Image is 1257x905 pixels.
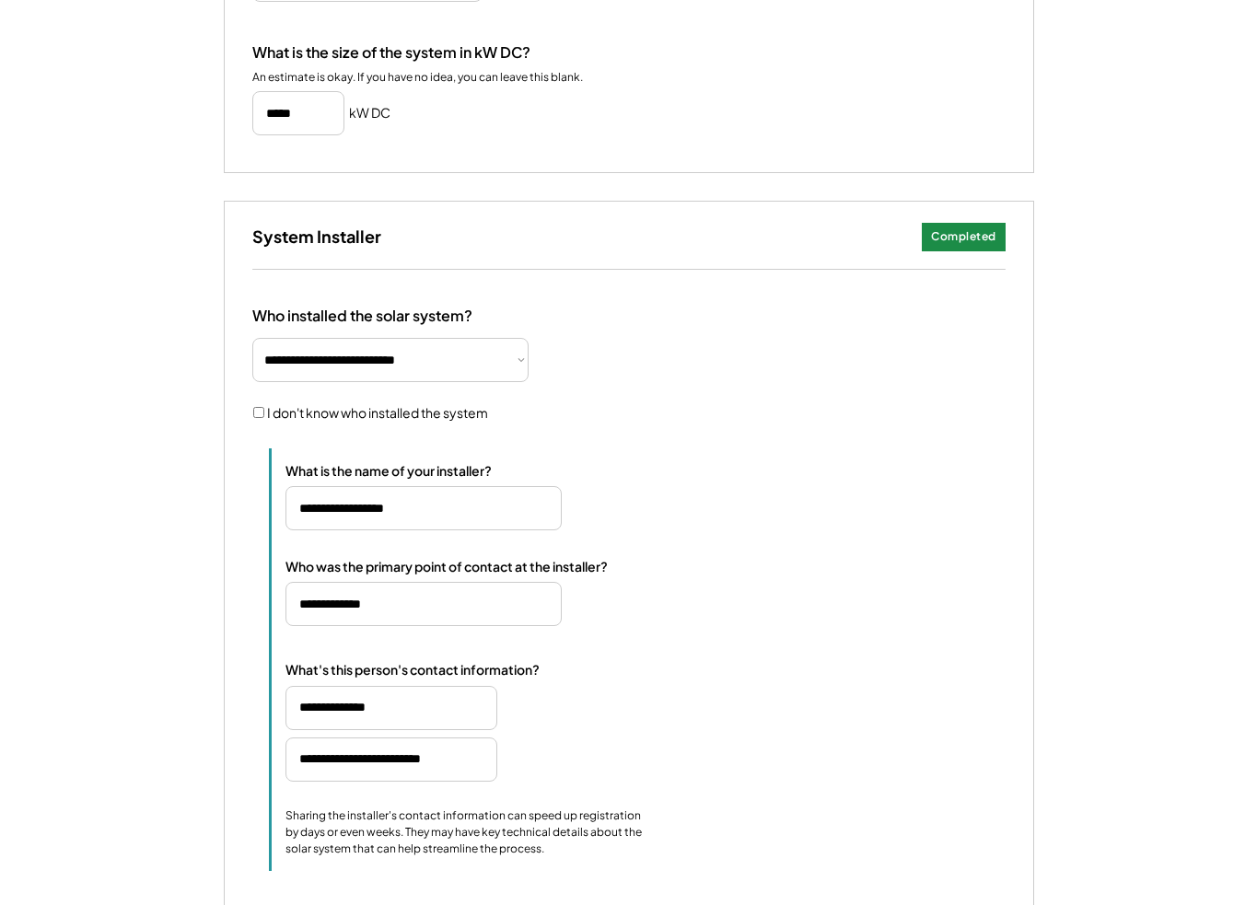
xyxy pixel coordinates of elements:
[931,229,996,245] div: Completed
[285,558,608,574] div: Who was the primary point of contact at the installer?
[285,661,540,678] div: What's this person's contact information?
[349,104,390,122] h5: kW DC
[252,307,472,326] div: Who installed the solar system?
[252,226,381,247] h3: System Installer
[252,70,583,85] div: An estimate is okay. If you have no idea, you can leave this blank.
[285,807,645,857] div: Sharing the installer's contact information can speed up registration by days or even weeks. They...
[252,43,530,63] div: What is the size of the system in kW DC?
[267,404,488,421] label: I don't know who installed the system
[285,462,492,479] div: What is the name of your installer?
